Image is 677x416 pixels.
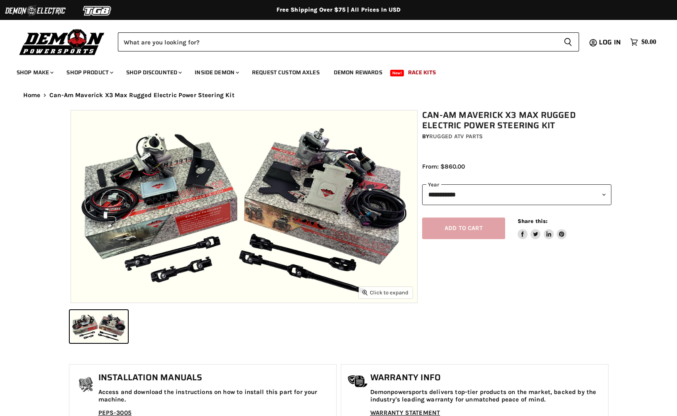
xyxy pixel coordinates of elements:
[641,38,656,46] span: $0.00
[120,64,187,81] a: Shop Discounted
[429,133,483,140] a: Rugged ATV Parts
[518,218,567,240] aside: Share this:
[7,6,671,14] div: Free Shipping Over $75 | All Prices In USD
[60,64,118,81] a: Shop Product
[66,3,129,19] img: TGB Logo 2
[359,287,413,298] button: Click to expand
[246,64,326,81] a: Request Custom Axles
[347,375,368,388] img: warranty-icon.png
[402,64,442,81] a: Race Kits
[10,61,654,81] ul: Main menu
[626,36,660,48] a: $0.00
[76,375,96,396] img: install_manual-icon.png
[595,39,626,46] a: Log in
[70,310,128,343] button: IMAGE thumbnail
[118,32,579,51] form: Product
[49,92,235,99] span: Can-Am Maverick X3 Max Rugged Electric Power Steering Kit
[71,110,417,303] img: IMAGE
[370,389,604,403] p: Demonpowersports delivers top-tier products on the market, backed by the industry's leading warra...
[557,32,579,51] button: Search
[422,184,611,205] select: year
[7,92,671,99] nav: Breadcrumbs
[518,218,547,224] span: Share this:
[362,289,408,296] span: Click to expand
[17,27,108,56] img: Demon Powersports
[422,132,611,141] div: by
[422,110,611,131] h1: Can-Am Maverick X3 Max Rugged Electric Power Steering Kit
[422,163,465,170] span: From: $860.00
[118,32,557,51] input: Search
[370,373,604,383] h1: Warranty Info
[23,92,41,99] a: Home
[98,389,332,403] p: Access and download the instructions on how to install this part for your machine.
[98,373,332,383] h1: Installation Manuals
[390,70,404,76] span: New!
[4,3,66,19] img: Demon Electric Logo 2
[599,37,621,47] span: Log in
[328,64,389,81] a: Demon Rewards
[10,64,59,81] a: Shop Make
[188,64,244,81] a: Inside Demon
